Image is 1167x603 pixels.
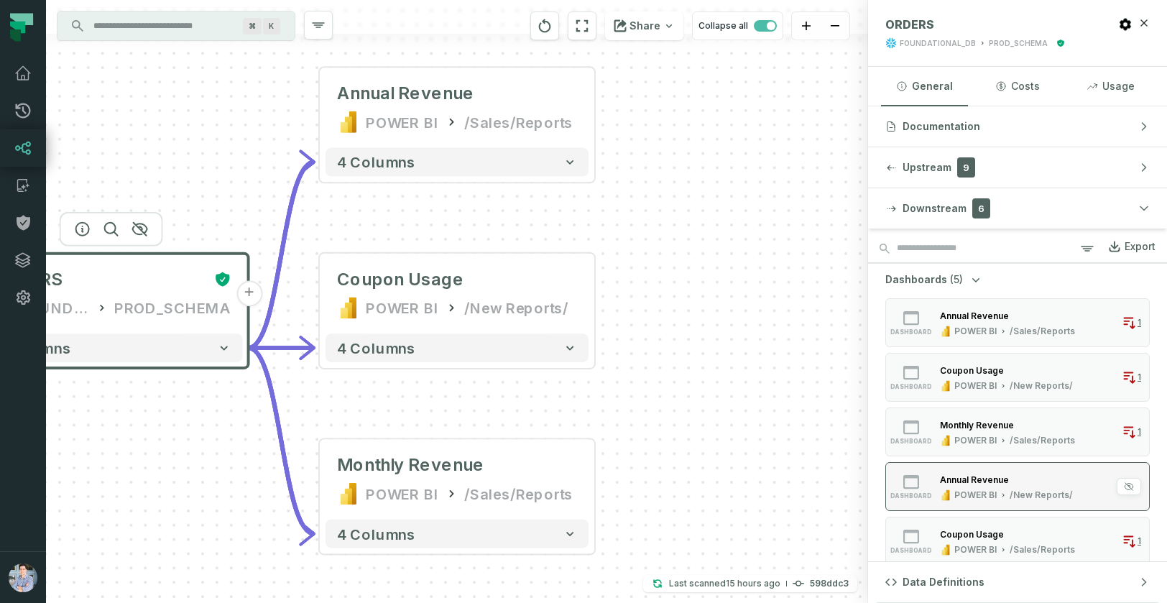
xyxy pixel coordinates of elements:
div: PROD_SCHEMA [989,38,1048,49]
span: dashboard [890,438,932,445]
button: dashboardPOWER BI/Sales/Reports1 [885,408,1150,456]
span: Data Definitions [903,575,984,589]
button: Costs [974,67,1061,106]
span: Downstream [903,201,967,216]
span: dashboard [890,547,932,554]
div: Coupon Usage [940,529,1004,540]
span: 4 columns [337,154,415,171]
span: 4 columns [337,339,415,356]
div: POWER BI [366,296,438,319]
div: Certified [1053,39,1065,47]
div: POWER BI [366,111,438,134]
button: dashboardPOWER BI/New Reports/1 [885,462,1150,511]
div: Monthly Revenue [337,454,484,477]
span: 6 [972,198,990,218]
div: /New Reports/ [1010,380,1073,392]
div: FOUNDATIONAL_DB [19,296,90,319]
span: Upstream [903,160,951,175]
span: 1 [1138,372,1141,383]
button: Documentation [868,106,1167,147]
button: dashboardPOWER BI/Sales/Reports1 [885,517,1150,566]
div: Annual Revenue [940,474,1009,485]
span: Press ⌘ + K to focus the search bar [243,18,262,34]
button: zoom in [792,12,821,40]
span: dashboard [890,383,932,390]
button: Data Definitions [868,562,1167,602]
div: POWER BI [954,380,997,392]
span: Press ⌘ + K to focus the search bar [263,18,280,34]
div: /Sales/Reports [1010,326,1075,337]
button: dashboardPOWER BI/New Reports/1 [885,353,1150,402]
div: /New Reports/ [1010,489,1073,501]
div: /Sales/Reports [464,111,573,134]
a: Export [1096,236,1156,261]
button: Collapse all [692,11,783,40]
span: dashboard [890,492,932,500]
div: Coupon Usage [337,268,464,291]
button: Last scanned[DATE] 9:11:29 PM598ddc3 [643,575,857,592]
span: 9 [957,157,975,178]
div: Export [1125,240,1156,253]
button: + [236,281,262,307]
span: Dashboards [885,272,947,287]
div: /Sales/Reports [1010,544,1075,556]
g: Edge from 0dd85c77dd217d0afb16c7d4fb3eff19 to 14f7343f0cc28b799cc449778bea9e2d [249,162,315,348]
button: Dashboards(5) [885,272,983,287]
img: avatar of Alon Nafta [9,563,37,592]
button: Downstream6 [868,188,1167,229]
div: POWER BI [954,435,997,446]
button: Upstream9 [868,147,1167,188]
div: Annual Revenue [940,310,1009,321]
div: Monthly Revenue [940,420,1014,431]
span: 1 [1138,535,1141,547]
div: POWER BI [954,489,997,501]
div: POWER BI [954,544,997,556]
div: FOUNDATIONAL_DB [900,38,976,49]
span: 1 [1138,317,1141,328]
button: Usage [1067,67,1154,106]
div: Annual Revenue [337,82,474,105]
div: Certified [208,271,231,288]
div: POWER BI [954,326,997,337]
div: /New Reports/ [464,296,568,319]
span: dashboard [890,328,932,336]
button: Share [605,11,683,40]
div: /Sales/Reports [464,482,573,505]
span: Documentation [903,119,980,134]
button: zoom out [821,12,849,40]
div: /Sales/Reports [1010,435,1075,446]
div: PROD_SCHEMA [114,296,231,319]
div: Coupon Usage [940,365,1004,376]
span: 4 columns [337,525,415,543]
div: POWER BI [366,482,438,505]
span: (5) [950,272,963,287]
span: 1 [1138,426,1141,438]
g: Edge from 0dd85c77dd217d0afb16c7d4fb3eff19 to c880317c93bc50e3b9a6f5fed2662403 [249,348,315,534]
p: Last scanned [669,576,780,591]
button: dashboardPOWER BI/Sales/Reports1 [885,298,1150,347]
button: General [881,67,968,106]
h4: 598ddc3 [810,579,849,588]
span: ORDERS [885,17,934,32]
relative-time: Sep 30, 2025, 9:11 PM EDT [726,578,780,589]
